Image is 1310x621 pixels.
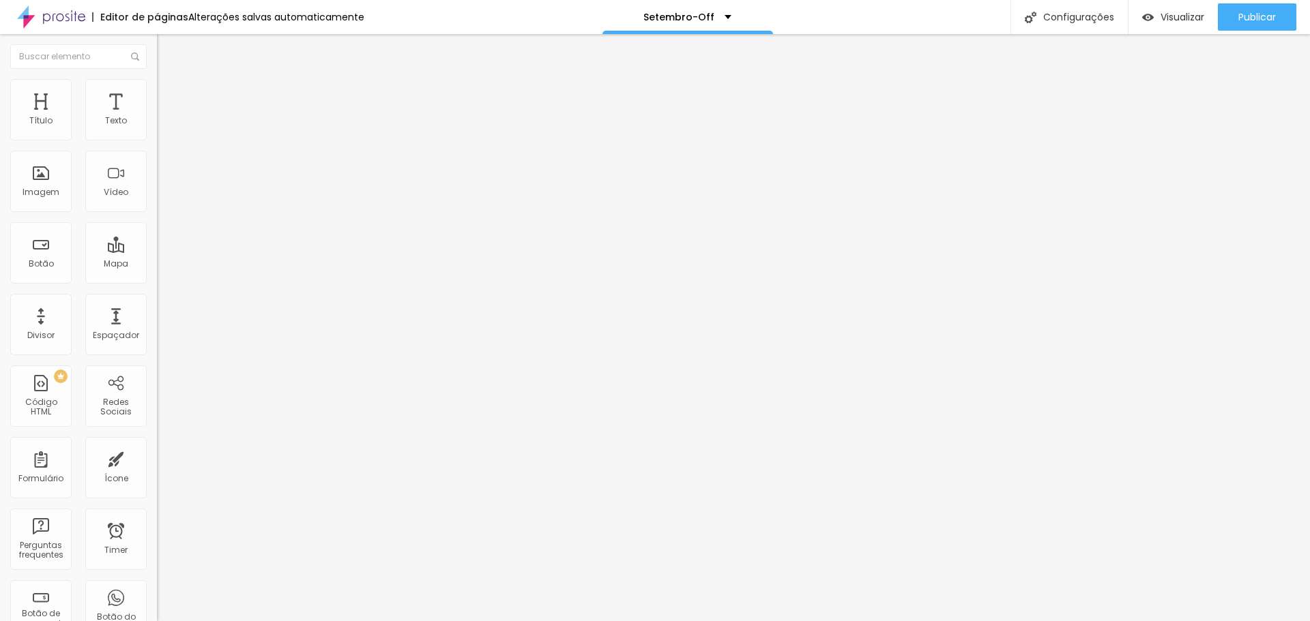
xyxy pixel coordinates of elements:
div: Timer [104,545,128,555]
img: Icone [1025,12,1036,23]
div: Imagem [23,187,59,197]
p: Setembro-Off [643,12,714,22]
div: Espaçador [93,331,139,340]
button: Visualizar [1129,3,1218,31]
div: Perguntas frequentes [14,541,68,560]
img: Icone [131,52,139,61]
input: Buscar elemento [10,44,147,69]
span: Publicar [1238,12,1276,22]
div: Botão [29,259,54,269]
div: Vídeo [104,187,128,197]
div: Ícone [104,474,128,483]
div: Editor de páginas [92,12,188,22]
div: Formulário [18,474,63,483]
span: Visualizar [1161,12,1204,22]
div: Título [29,116,53,125]
button: Publicar [1218,3,1296,31]
div: Redes Sociais [89,397,143,417]
div: Alterações salvas automaticamente [188,12,364,22]
div: Divisor [27,331,55,340]
div: Texto [105,116,127,125]
img: view-1.svg [1142,12,1154,23]
div: Código HTML [14,397,68,417]
div: Mapa [104,259,128,269]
